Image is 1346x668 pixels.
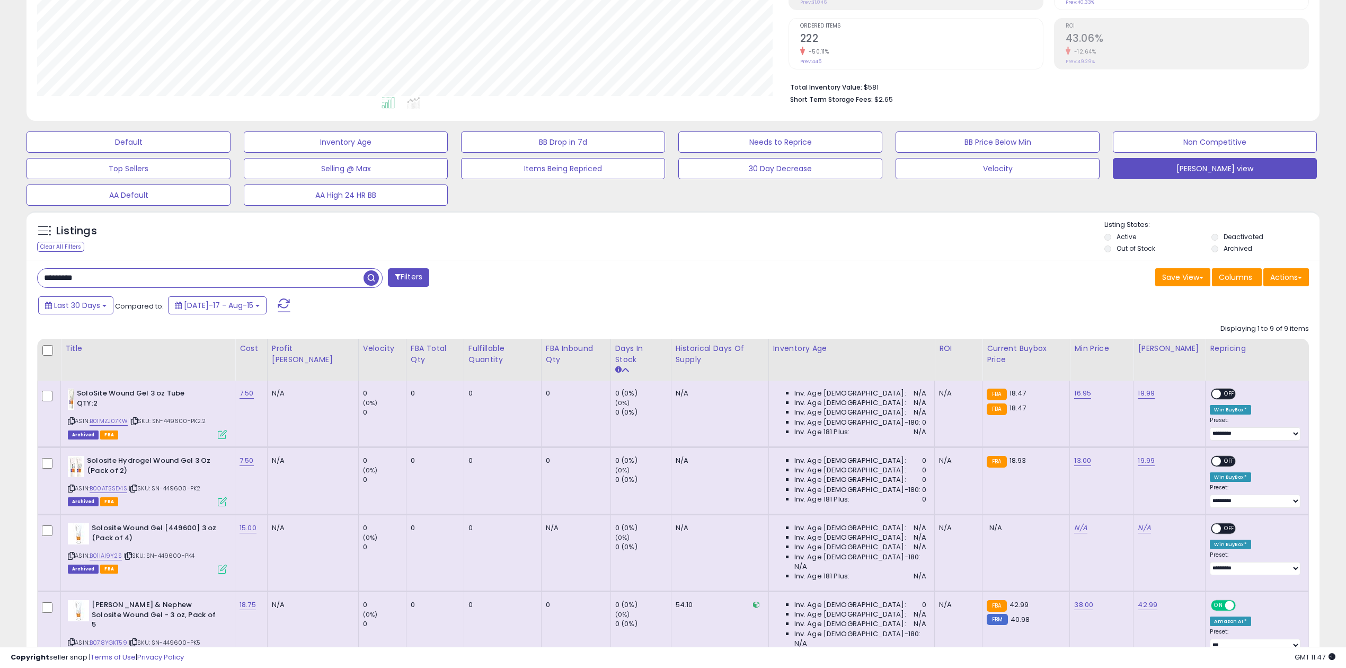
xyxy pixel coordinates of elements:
[914,398,926,408] span: N/A
[1117,244,1155,253] label: Out of Stock
[65,343,231,354] div: Title
[1210,417,1300,441] div: Preset:
[922,465,926,475] span: 0
[914,542,926,552] span: N/A
[77,389,206,411] b: SoloSite Wound Gel 3 oz Tube QTY:2
[363,399,378,407] small: (0%)
[363,542,406,552] div: 0
[68,389,74,410] img: 31GbzaYq2+L._SL40_.jpg
[922,456,926,465] span: 0
[363,408,406,417] div: 0
[26,158,231,179] button: Top Sellers
[1219,272,1252,283] span: Columns
[100,430,118,440] span: FBA
[773,343,931,354] div: Inventory Age
[615,399,630,407] small: (0%)
[1210,343,1304,354] div: Repricing
[68,523,227,573] div: ASIN:
[272,523,350,533] div: N/A
[1210,472,1251,482] div: Win BuyBox *
[987,456,1006,468] small: FBA
[363,343,402,354] div: Velocity
[1104,220,1320,230] p: Listing States:
[794,552,921,562] span: Inv. Age [DEMOGRAPHIC_DATA]-180:
[922,600,926,610] span: 0
[794,495,850,504] span: Inv. Age 181 Plus:
[1155,268,1210,286] button: Save View
[363,456,406,465] div: 0
[100,497,118,506] span: FBA
[272,389,350,398] div: N/A
[1221,390,1238,399] span: OFF
[26,131,231,153] button: Default
[794,619,906,629] span: Inv. Age [DEMOGRAPHIC_DATA]:
[37,242,84,252] div: Clear All Filters
[240,388,254,399] a: 7.50
[874,94,893,104] span: $2.65
[914,619,926,629] span: N/A
[68,456,84,477] img: 412tWBPHgBL._SL40_.jpg
[794,629,921,639] span: Inv. Age [DEMOGRAPHIC_DATA]-180:
[468,600,533,610] div: 0
[1117,232,1136,241] label: Active
[896,131,1100,153] button: BB Price Below Min
[26,184,231,206] button: AA Default
[1113,158,1317,179] button: [PERSON_NAME] view
[790,95,873,104] b: Short Term Storage Fees:
[411,389,456,398] div: 0
[987,343,1065,365] div: Current Buybox Price
[615,408,671,417] div: 0 (0%)
[1212,601,1226,610] span: ON
[115,301,164,311] span: Compared to:
[92,600,220,632] b: [PERSON_NAME] & Nephew Solosite Wound Gel - 3 oz, Pack of 5
[922,495,926,504] span: 0
[914,572,926,581] span: N/A
[272,600,350,610] div: N/A
[90,551,122,560] a: B01IAI9Y2S
[794,542,906,552] span: Inv. Age [DEMOGRAPHIC_DATA]:
[68,565,99,574] span: Listings that have been deleted from Seller Central
[1224,232,1263,241] label: Deactivated
[461,131,665,153] button: BB Drop in 7d
[100,565,118,574] span: FBA
[363,475,406,485] div: 0
[546,523,603,533] div: N/A
[939,343,978,354] div: ROI
[1210,551,1300,575] div: Preset:
[240,600,256,610] a: 18.75
[1221,524,1238,533] span: OFF
[914,389,926,398] span: N/A
[68,523,89,544] img: 31bE+SnvJBL._SL40_.jpg
[615,466,630,474] small: (0%)
[794,456,906,465] span: Inv. Age [DEMOGRAPHIC_DATA]:
[615,533,630,542] small: (0%)
[922,485,926,495] span: 0
[987,389,1006,400] small: FBA
[91,652,136,662] a: Terms of Use
[800,58,821,65] small: Prev: 445
[38,296,113,314] button: Last 30 Days
[678,158,882,179] button: 30 Day Decrease
[461,158,665,179] button: Items Being Repriced
[1066,32,1308,47] h2: 43.06%
[914,523,926,533] span: N/A
[468,523,533,533] div: 0
[914,533,926,542] span: N/A
[129,484,200,493] span: | SKU: SN-449600-PK2
[92,523,220,546] b: Solosite Wound Gel [449600] 3 oz (Pack of 4)
[1113,131,1317,153] button: Non Competitive
[68,430,99,440] span: Listings that have been deleted from Seller Central
[546,600,603,610] div: 0
[987,600,1006,612] small: FBA
[546,389,603,398] div: 0
[11,653,184,663] div: seller snap | |
[615,610,630,619] small: (0%)
[363,466,378,474] small: (0%)
[615,389,671,398] div: 0 (0%)
[1295,652,1335,662] span: 2025-09-16 11:47 GMT
[800,23,1043,29] span: Ordered Items
[1220,324,1309,334] div: Displaying 1 to 9 of 9 items
[137,652,184,662] a: Privacy Policy
[922,475,926,485] span: 0
[129,417,206,425] span: | SKU: SN-449600-PK2.2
